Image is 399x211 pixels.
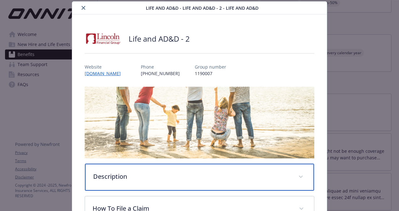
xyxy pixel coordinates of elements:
h2: Life and AD&D - 2 [129,33,190,44]
p: Group number [195,64,226,70]
div: Description [85,164,314,191]
p: Phone [141,64,180,70]
p: [PHONE_NUMBER] [141,70,180,77]
p: Website [85,64,126,70]
button: close [80,4,87,12]
a: [DOMAIN_NAME] [85,70,126,76]
img: Lincoln Financial Group [85,29,122,48]
p: 1190007 [195,70,226,77]
span: Life and AD&D - Life and AD&D - 2 - Life and AD&D [146,5,258,11]
img: banner [85,87,314,158]
p: Description [93,172,291,181]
